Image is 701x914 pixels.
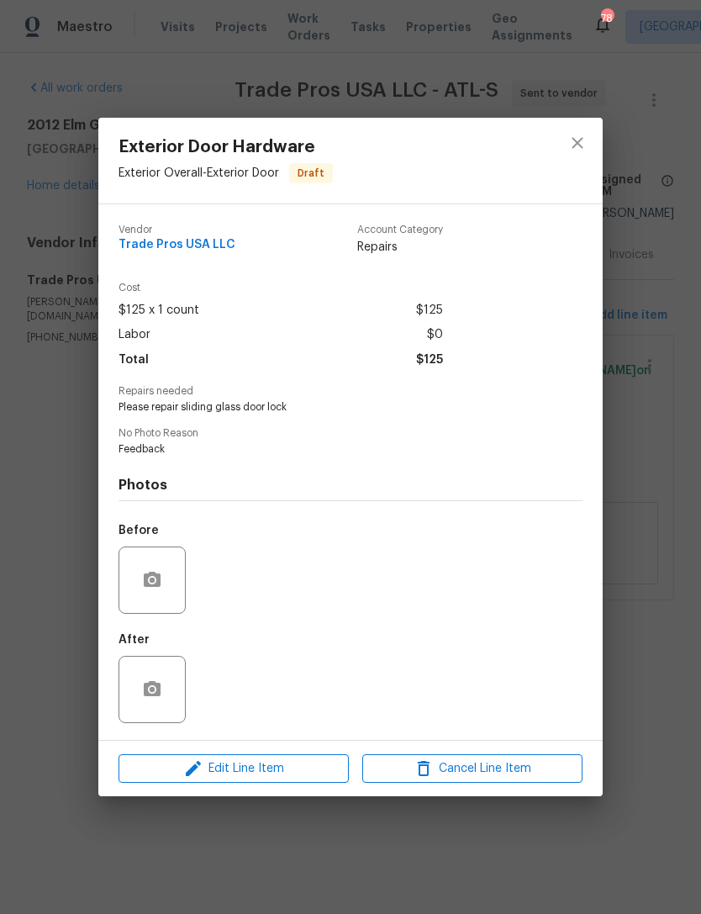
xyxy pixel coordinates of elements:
span: Exterior Door Hardware [119,138,333,156]
span: Please repair sliding glass door lock [119,400,536,415]
h4: Photos [119,477,582,494]
button: Cancel Line Item [362,754,582,784]
button: Edit Line Item [119,754,349,784]
span: Repairs [357,239,443,256]
button: close [557,123,598,163]
span: No Photo Reason [119,428,582,439]
span: Account Category [357,225,443,235]
h5: After [119,634,150,646]
span: $125 [416,299,443,323]
span: Trade Pros USA LLC [119,239,235,251]
span: Labor [119,323,150,347]
div: 78 [601,10,613,27]
span: Cancel Line Item [367,758,577,779]
span: Cost [119,283,443,293]
span: $125 x 1 count [119,299,199,323]
span: Draft [291,165,331,182]
span: $125 [416,348,443,372]
span: Edit Line Item [124,758,344,779]
h5: Before [119,525,159,536]
span: Repairs needed [119,386,582,397]
span: Vendor [119,225,235,235]
span: Total [119,348,149,372]
span: $0 [427,323,443,347]
span: Exterior Overall - Exterior Door [119,167,279,179]
span: Feedback [119,442,536,457]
